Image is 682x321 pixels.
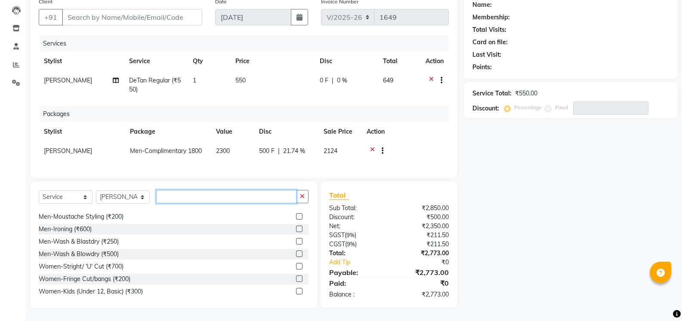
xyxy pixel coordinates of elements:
[216,147,230,155] span: 2300
[329,191,349,200] span: Total
[472,89,512,98] div: Service Total:
[329,240,345,248] span: CGST
[130,147,202,155] span: Men-Complimentary 1800
[259,147,275,156] span: 500 F
[472,25,506,34] div: Total Visits:
[472,0,492,9] div: Name:
[39,122,125,141] th: Stylist
[389,249,455,258] div: ₹2,773.00
[323,231,389,240] div: ( )
[125,122,211,141] th: Package
[211,122,254,141] th: Value
[39,237,119,246] div: Men-Wash & Blastdry (₹250)
[235,76,246,84] span: 550
[472,13,510,22] div: Membership:
[323,222,389,231] div: Net:
[329,231,345,239] span: SGST
[278,147,280,156] span: |
[320,76,328,85] span: 0 F
[283,147,305,156] span: 21.74 %
[62,9,202,25] input: Search by Name/Mobile/Email/Code
[324,147,337,155] span: 2124
[389,231,455,240] div: ₹211.50
[315,52,378,71] th: Disc
[129,76,181,93] span: DeTan Regular (₹550)
[323,258,400,267] a: Add Tip
[420,52,449,71] th: Action
[347,241,355,248] span: 9%
[389,240,455,249] div: ₹211.50
[323,213,389,222] div: Discount:
[39,275,130,284] div: Women-Fringe Cut/bangs (₹200)
[515,89,537,98] div: ₹550.00
[383,76,393,84] span: 649
[40,36,455,52] div: Services
[39,287,143,296] div: Women-Kids (Under 12, Basic) (₹300)
[323,240,389,249] div: ( )
[323,249,389,258] div: Total:
[323,290,389,299] div: Balance :
[332,76,333,85] span: |
[44,76,92,84] span: [PERSON_NAME]
[156,190,296,203] input: Search or Scan
[472,63,492,72] div: Points:
[323,278,389,288] div: Paid:
[254,122,318,141] th: Disc
[44,147,92,155] span: [PERSON_NAME]
[39,225,92,234] div: Men-Ironing (₹600)
[472,104,499,113] div: Discount:
[124,52,188,71] th: Service
[346,232,355,238] span: 9%
[472,50,501,59] div: Last Visit:
[389,222,455,231] div: ₹2,350.00
[40,106,455,122] div: Packages
[555,104,568,111] label: Fixed
[39,52,124,71] th: Stylist
[337,76,347,85] span: 0 %
[188,52,230,71] th: Qty
[323,204,389,213] div: Sub Total:
[389,290,455,299] div: ₹2,773.00
[193,76,196,84] span: 1
[39,9,63,25] button: +91
[389,204,455,213] div: ₹2,850.00
[361,122,449,141] th: Action
[514,104,542,111] label: Percentage
[389,213,455,222] div: ₹500.00
[39,262,123,271] div: Women-Stright/ 'U' Cut (₹700)
[378,52,420,71] th: Total
[389,278,455,288] div: ₹0
[39,212,123,221] div: Men-Moustache Styling (₹200)
[323,267,389,278] div: Payable:
[318,122,361,141] th: Sale Price
[39,250,119,259] div: Men-Wash & Blowdry (₹500)
[400,258,455,267] div: ₹0
[472,38,508,47] div: Card on file:
[230,52,315,71] th: Price
[389,267,455,278] div: ₹2,773.00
